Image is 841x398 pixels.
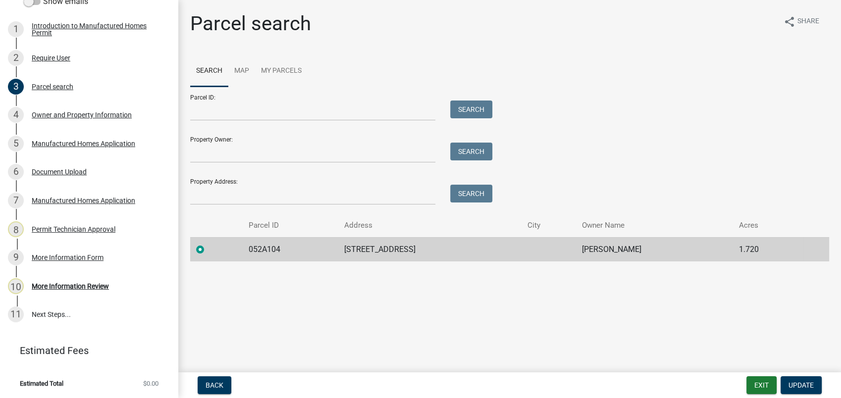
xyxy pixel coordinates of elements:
div: Owner and Property Information [32,111,132,118]
th: City [522,214,576,237]
th: Parcel ID [243,214,339,237]
span: Share [797,16,819,28]
div: 10 [8,278,24,294]
div: Require User [32,54,70,61]
div: More Information Review [32,283,109,290]
td: [STREET_ADDRESS] [338,237,522,261]
div: Manufactured Homes Application [32,140,135,147]
h1: Parcel search [190,12,311,36]
div: 8 [8,221,24,237]
div: 4 [8,107,24,123]
button: Update [781,376,822,394]
button: Search [450,143,492,160]
div: Document Upload [32,168,87,175]
button: Back [198,376,231,394]
i: share [784,16,795,28]
div: Manufactured Homes Application [32,197,135,204]
div: 3 [8,79,24,95]
div: 2 [8,50,24,66]
div: Introduction to Manufactured Homes Permit [32,22,162,36]
div: 6 [8,164,24,180]
td: 1.720 [733,237,803,261]
span: Update [788,381,814,389]
div: 9 [8,249,24,265]
th: Acres [733,214,803,237]
button: Exit [746,376,777,394]
th: Owner Name [576,214,733,237]
button: Search [450,100,492,118]
span: Back [206,381,223,389]
div: Permit Technician Approval [32,226,115,233]
div: 1 [8,21,24,37]
a: My Parcels [255,55,308,87]
button: Search [450,185,492,202]
button: shareShare [776,12,827,31]
div: 7 [8,193,24,208]
td: [PERSON_NAME] [576,237,733,261]
div: Parcel search [32,83,73,90]
div: 11 [8,306,24,322]
a: Map [228,55,255,87]
th: Address [338,214,522,237]
a: Search [190,55,228,87]
a: Estimated Fees [8,341,162,360]
div: More Information Form [32,254,104,261]
div: 5 [8,136,24,151]
span: Estimated Total [20,380,63,387]
span: $0.00 [143,380,158,387]
td: 052A104 [243,237,339,261]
